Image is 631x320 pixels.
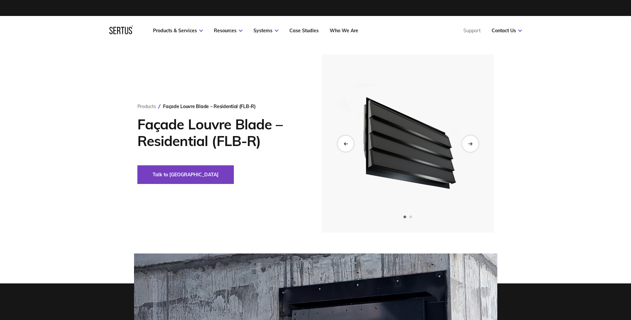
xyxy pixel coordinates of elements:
a: Products & Services [153,28,203,34]
a: Case Studies [289,28,319,34]
iframe: Chat Widget [511,243,631,320]
h1: Façade Louvre Blade – Residential (FLB-R) [137,116,302,149]
a: Contact Us [492,28,522,34]
a: Products [137,103,156,109]
span: Go to slide 2 [409,216,412,218]
div: Previous slide [338,136,354,152]
div: Next slide [462,135,478,152]
a: Support [463,28,481,34]
a: Who We Are [330,28,358,34]
a: Systems [253,28,278,34]
button: Talk to [GEOGRAPHIC_DATA] [137,165,234,184]
a: Resources [214,28,242,34]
